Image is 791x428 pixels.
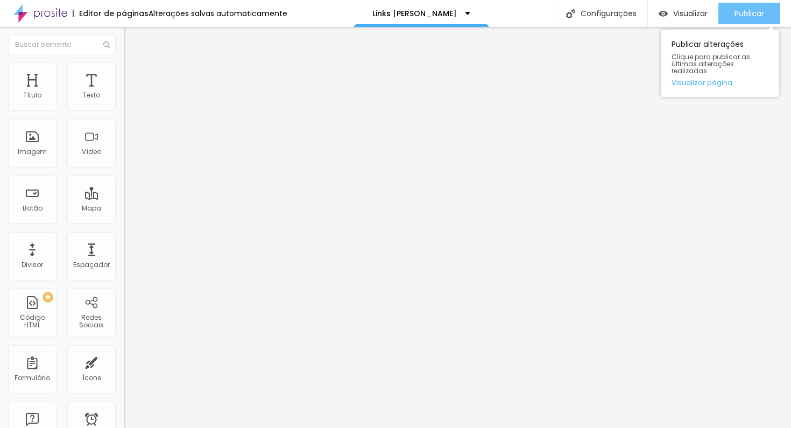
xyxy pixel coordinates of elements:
[673,8,708,19] font: Visualizar
[149,8,287,19] font: Alterações salvas automaticamente
[20,313,45,329] font: Código HTML
[672,39,744,50] font: Publicar alterações
[372,8,457,19] font: Links [PERSON_NAME]
[73,260,110,269] font: Espaçador
[22,260,43,269] font: Divisor
[124,27,791,428] iframe: Editor
[83,90,100,100] font: Texto
[8,35,116,54] input: Buscar elemento
[79,313,104,329] font: Redes Sociais
[718,3,780,24] button: Publicar
[79,8,149,19] font: Editor de páginas
[581,8,637,19] font: Configurações
[23,90,41,100] font: Título
[82,373,101,382] font: Ícone
[82,204,101,213] font: Mapa
[672,52,750,75] font: Clique para publicar as últimas alterações realizadas
[566,9,575,18] img: Ícone
[672,79,768,86] a: Visualizar página
[734,8,764,19] font: Publicar
[23,204,43,213] font: Botão
[18,147,47,156] font: Imagem
[648,3,718,24] button: Visualizar
[659,9,668,18] img: view-1.svg
[672,78,732,88] font: Visualizar página
[103,41,110,48] img: Ícone
[15,373,50,382] font: Formulário
[82,147,101,156] font: Vídeo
